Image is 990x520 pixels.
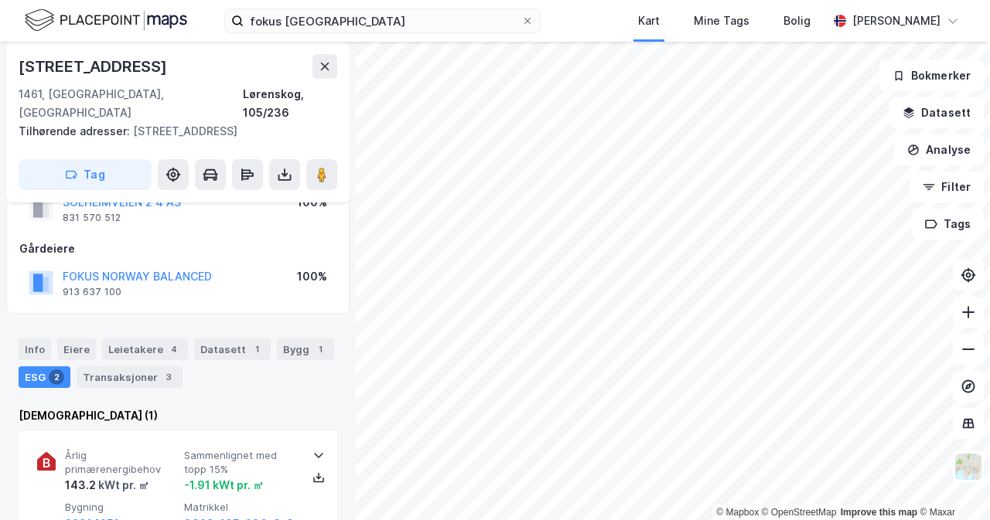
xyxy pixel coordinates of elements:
div: 4 [166,342,182,357]
button: Bokmerker [879,60,984,91]
iframe: Chat Widget [913,446,990,520]
div: 831 570 512 [63,212,121,224]
div: 3 [161,369,176,385]
span: Matrikkel [184,501,297,514]
div: Transaksjoner [77,366,183,388]
div: 1 [249,342,265,357]
button: Tag [19,159,152,190]
img: logo.f888ab2527a4732fd821a326f86c7f29.svg [25,7,187,34]
div: kWt pr. ㎡ [96,476,149,495]
div: -1.91 kWt pr. ㎡ [184,476,264,495]
div: Bygg [277,338,334,360]
a: OpenStreetMap [762,507,837,518]
div: Bolig [783,12,811,30]
div: Info [19,338,51,360]
div: Gårdeiere [19,240,336,258]
span: Årlig primærenergibehov [65,449,178,476]
div: [STREET_ADDRESS] [19,122,325,141]
div: 100% [297,267,327,286]
a: Mapbox [716,507,759,518]
button: Tags [912,209,984,240]
div: 143.2 [65,476,149,495]
span: Sammenlignet med topp 15% [184,449,297,476]
button: Datasett [889,97,984,128]
button: Filter [910,172,984,202]
a: Improve this map [841,507,917,518]
div: Lørenskog, 105/236 [243,85,337,122]
div: Mine Tags [694,12,749,30]
div: ESG [19,366,70,388]
span: Tilhørende adresser: [19,124,133,138]
div: Kart [638,12,660,30]
div: 1 [312,342,328,357]
div: [DEMOGRAPHIC_DATA] (1) [19,406,337,425]
div: [PERSON_NAME] [852,12,940,30]
button: Analyse [894,134,984,165]
div: 1461, [GEOGRAPHIC_DATA], [GEOGRAPHIC_DATA] [19,85,243,122]
div: Datasett [194,338,271,360]
input: Søk på adresse, matrikkel, gårdeiere, leietakere eller personer [244,9,521,32]
div: Eiere [57,338,96,360]
div: Leietakere [102,338,188,360]
span: Bygning [65,501,178,514]
div: 913 637 100 [63,286,121,298]
div: [STREET_ADDRESS] [19,54,170,79]
div: 2 [49,369,64,385]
